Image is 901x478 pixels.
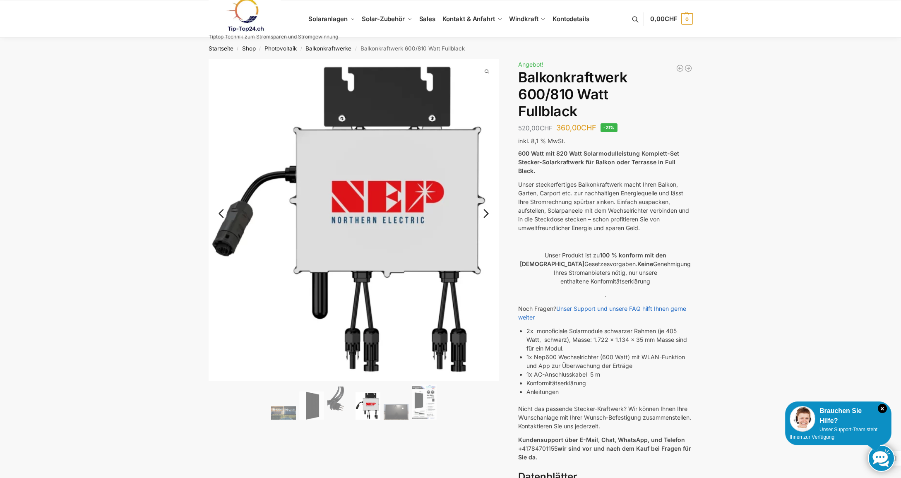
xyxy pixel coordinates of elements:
strong: 100 % konform mit den [DEMOGRAPHIC_DATA] [520,252,666,267]
span: / [233,46,242,52]
div: Brauchen Sie Hilfe? [790,406,887,426]
img: TommaTech Vorderseite [299,392,324,420]
li: 2x monoficiale Solarmodule schwarzer Rahmen (je 405 Watt, schwarz), Masse: 1.722 x 1.134 x 35 mm ... [526,327,692,353]
span: CHF [665,15,678,23]
i: Schließen [878,404,887,413]
a: Startseite [209,45,233,52]
span: / [351,46,360,52]
img: Anschlusskabel-3meter_schweizer-stecker [327,387,352,420]
span: inkl. 8,1 % MwSt. [518,137,565,144]
p: Unser steckerfertiges Balkonkraftwerk macht Ihren Balkon, Garten, Carport etc. zur nachhaltigen E... [518,180,692,232]
a: Balkonkraftwerke [305,45,351,52]
img: Customer service [790,406,815,432]
img: Balkonkraftwerk 600/810 Watt Fullblack – Bild 5 [384,404,408,420]
span: Solaranlagen [308,15,348,23]
span: Unser Support-Team steht Ihnen zur Verfügung [790,427,877,440]
a: Sales [416,0,439,38]
p: Noch Fragen? [518,304,692,322]
a: 0,00CHF 0 [650,7,692,31]
a: 890/600 Watt Solarkraftwerk + 2,7 KW Batteriespeicher Genehmigungsfrei [684,64,692,72]
a: Solar-Zubehör [358,0,416,38]
span: -31% [601,123,617,132]
img: NEP 800 Drosselbar auf 600 Watt [356,392,380,420]
a: Kontakt & Anfahrt [439,0,506,38]
img: Balkonkraftwerk 600/810 Watt Fullblack – Bild 6 [412,384,437,420]
span: 0,00 [650,15,677,23]
strong: wir sind vor und nach dem Kauf bei Fragen für Sie da. [518,445,691,461]
img: Balkonkraftwerk 600/810 Watt Fullblack 9 [499,59,789,242]
strong: 600 Watt mit 820 Watt Solarmodulleistung Komplett-Set Stecker-Solarkraftwerk für Balkon oder Terr... [518,150,679,174]
span: Sales [419,15,436,23]
span: CHF [540,124,553,132]
a: Balkonkraftwerk 445/600 Watt Bificial [676,64,684,72]
span: Solar-Zubehör [362,15,405,23]
span: Windkraft [509,15,538,23]
span: 0 [681,13,693,25]
li: Konformitätserklärung [526,379,692,387]
span: Kontakt & Anfahrt [442,15,495,23]
li: 1x Nep600 Wechselrichter (600 Watt) mit WLAN-Funktion und App zur Überwachung der Erträge [526,353,692,370]
strong: Kundensupport über E-Mail, Chat, WhatsApp, und Telefon + [518,436,685,452]
span: Kontodetails [553,15,589,23]
p: Tiptop Technik zum Stromsparen und Stromgewinnung [209,34,338,39]
a: Kontodetails [549,0,593,38]
p: Unser Produkt ist zu Gesetzesvorgaben. Genehmigung Ihres Stromanbieters nötig, nur unsere enthalt... [518,251,692,286]
a: Shop [242,45,256,52]
bdi: 360,00 [556,123,596,132]
bdi: 520,00 [518,124,553,132]
span: CHF [581,123,596,132]
h1: Balkonkraftwerk 600/810 Watt Fullblack [518,69,692,120]
strong: Keine [637,260,653,267]
li: 1x AC-Anschlusskabel 5 m [526,370,692,379]
p: . [518,291,692,299]
a: Windkraft [506,0,549,38]
li: Anleitungen [526,387,692,396]
p: Nicht das passende Stecker-Kraftwerk? Wir können Ihnen Ihre Wunschanlage mit Ihrer Wunsch-Befesti... [518,404,692,430]
p: 41784701155 [518,435,692,461]
img: 2 Balkonkraftwerke [271,406,296,420]
nav: Breadcrumb [194,38,707,59]
a: Photovoltaik [264,45,297,52]
span: Angebot! [518,61,543,68]
span: / [256,46,264,52]
a: Unser Support und unsere FAQ hilft Ihnen gerne weiter [518,305,686,321]
span: / [297,46,305,52]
